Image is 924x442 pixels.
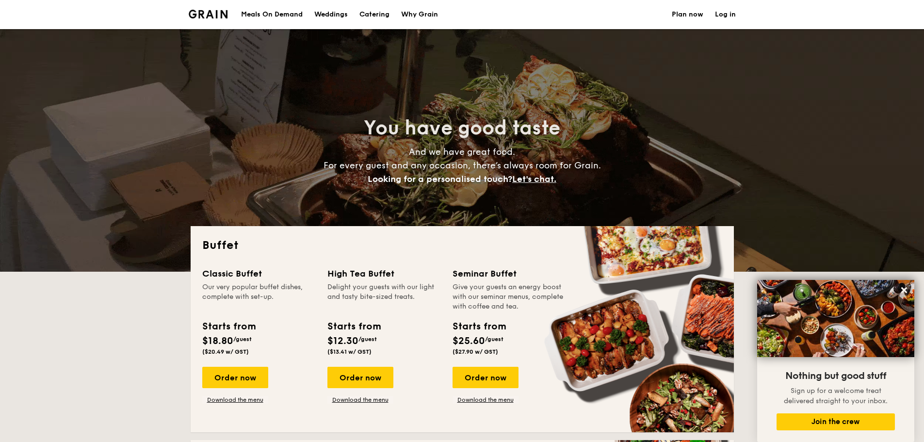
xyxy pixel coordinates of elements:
span: ($13.41 w/ GST) [327,348,372,355]
span: Nothing but good stuff [785,370,886,382]
img: DSC07876-Edit02-Large.jpeg [757,280,914,357]
div: Starts from [453,319,505,334]
div: Order now [202,367,268,388]
span: /guest [233,336,252,343]
div: High Tea Buffet [327,267,441,280]
span: You have good taste [364,116,560,140]
a: Download the menu [327,396,393,404]
div: Starts from [202,319,255,334]
span: $18.80 [202,335,233,347]
span: ($20.49 w/ GST) [202,348,249,355]
h2: Buffet [202,238,722,253]
span: Looking for a personalised touch? [368,174,512,184]
span: $25.60 [453,335,485,347]
div: Order now [453,367,519,388]
span: Let's chat. [512,174,556,184]
div: Seminar Buffet [453,267,566,280]
span: /guest [358,336,377,343]
a: Download the menu [202,396,268,404]
div: Starts from [327,319,380,334]
div: Classic Buffet [202,267,316,280]
span: Sign up for a welcome treat delivered straight to your inbox. [784,387,888,405]
div: Order now [327,367,393,388]
div: Our very popular buffet dishes, complete with set-up. [202,282,316,311]
span: And we have great food. For every guest and any occasion, there’s always room for Grain. [324,147,601,184]
a: Download the menu [453,396,519,404]
span: $12.30 [327,335,358,347]
a: Logotype [189,10,228,18]
button: Close [896,282,912,298]
span: /guest [485,336,503,343]
div: Give your guests an energy boost with our seminar menus, complete with coffee and tea. [453,282,566,311]
img: Grain [189,10,228,18]
span: ($27.90 w/ GST) [453,348,498,355]
button: Join the crew [777,413,895,430]
div: Delight your guests with our light and tasty bite-sized treats. [327,282,441,311]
